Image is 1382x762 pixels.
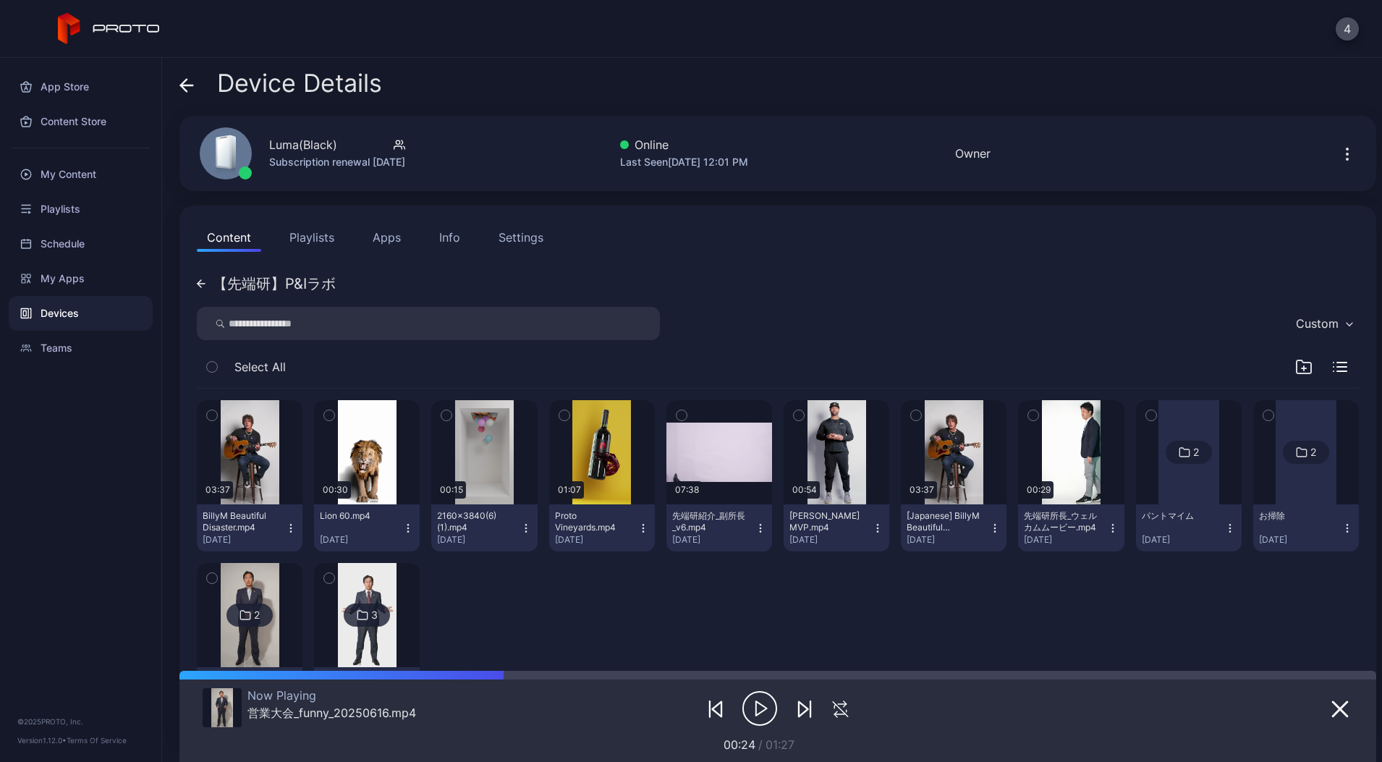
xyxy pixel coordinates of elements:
[549,504,655,551] button: Proto Vineyards.mp4[DATE]
[789,510,869,533] div: Albert Pujols MVP.mp4
[363,223,411,252] button: Apps
[758,737,763,752] span: /
[488,223,554,252] button: Settings
[247,688,416,703] div: Now Playing
[217,69,382,97] span: Device Details
[672,534,755,546] div: [DATE]
[9,261,153,296] a: My Apps
[437,534,520,546] div: [DATE]
[1253,504,1359,551] button: お掃除[DATE]
[371,609,378,622] div: 3
[784,504,889,551] button: [PERSON_NAME] MVP.mp4[DATE]
[901,504,1006,551] button: [Japanese] BillyM Beautiful Disaster.mp4[DATE]
[279,223,344,252] button: Playlists
[766,737,794,752] span: 01:27
[269,153,405,171] div: Subscription renewal [DATE]
[254,609,260,622] div: 2
[1018,504,1124,551] button: 先端研所長_ウェルカムムービー.mp4[DATE]
[620,153,748,171] div: Last Seen [DATE] 12:01 PM
[17,716,144,727] div: © 2025 PROTO, Inc.
[1136,504,1242,551] button: パントマイム[DATE]
[234,358,286,376] span: Select All
[907,510,986,533] div: [Japanese] BillyM Beautiful Disaster.mp4
[9,104,153,139] a: Content Store
[1193,446,1199,459] div: 2
[429,223,470,252] button: Info
[320,510,399,522] div: Lion 60.mp4
[724,737,755,752] span: 00:24
[1142,510,1221,522] div: パントマイム
[203,510,282,533] div: BillyM Beautiful Disaster.mp4
[1024,510,1103,533] div: 先端研所長_ウェルカムムービー.mp4
[269,136,337,153] div: Luma(Black)
[789,534,872,546] div: [DATE]
[9,157,153,192] a: My Content
[314,667,420,714] button: 社長アバター_入社式[DATE]
[9,227,153,261] a: Schedule
[314,504,420,551] button: Lion 60.mp4[DATE]
[1259,510,1339,522] div: お掃除
[907,534,989,546] div: [DATE]
[1296,316,1339,331] div: Custom
[197,667,302,714] button: 社長アバター_着せ替え[DATE]
[1142,534,1224,546] div: [DATE]
[431,504,537,551] button: 2160×3840(6)(1).mp4[DATE]
[1289,307,1359,340] button: Custom
[439,229,460,246] div: Info
[1336,17,1359,41] button: 4
[9,296,153,331] a: Devices
[67,736,127,745] a: Terms Of Service
[247,706,416,720] div: 営業大会_funny_20250616.mp4
[666,504,772,551] button: 先端研紹介_副所長_v6.mp4[DATE]
[320,534,402,546] div: [DATE]
[197,223,261,252] button: Content
[555,510,635,533] div: Proto Vineyards.mp4
[9,69,153,104] a: App Store
[9,331,153,365] a: Teams
[620,136,748,153] div: Online
[955,145,991,162] div: Owner
[17,736,67,745] span: Version 1.12.0 •
[9,192,153,227] a: Playlists
[213,276,336,291] div: 【先端研】P&Iラボ
[437,510,517,533] div: 2160×3840(6)(1).mp4
[197,504,302,551] button: BillyM Beautiful Disaster.mp4[DATE]
[499,229,543,246] div: Settings
[672,510,752,533] div: 先端研紹介_副所長_v6.mp4
[1024,534,1106,546] div: [DATE]
[1310,446,1316,459] div: 2
[203,534,285,546] div: [DATE]
[555,534,637,546] div: [DATE]
[1259,534,1341,546] div: [DATE]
